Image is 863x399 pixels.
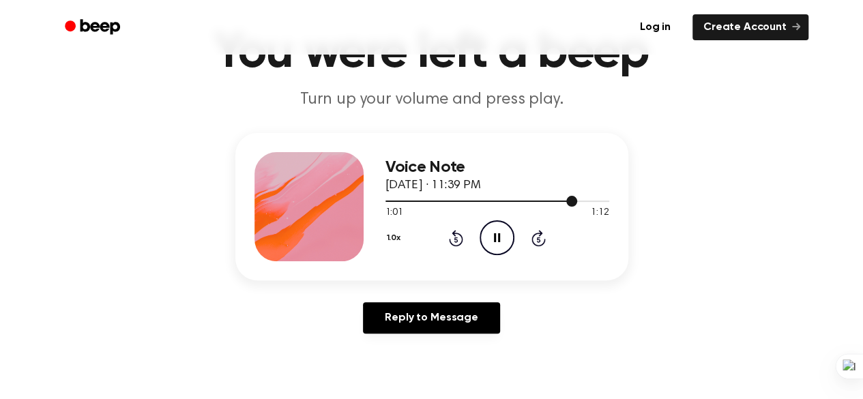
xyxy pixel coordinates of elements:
a: Reply to Message [363,302,499,334]
a: Beep [55,14,132,41]
span: 1:01 [385,206,403,220]
p: Turn up your volume and press play. [170,89,694,111]
h3: Voice Note [385,158,609,177]
span: [DATE] · 11:39 PM [385,179,481,192]
span: 1:12 [591,206,609,220]
a: Log in [626,12,684,43]
a: Create Account [692,14,808,40]
button: 1.0x [385,226,406,250]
